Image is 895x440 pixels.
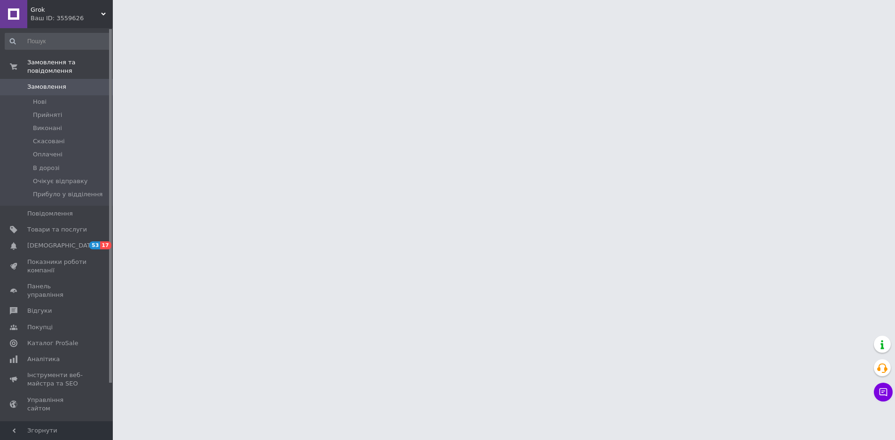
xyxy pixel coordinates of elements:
[27,420,87,437] span: Гаманець компанії
[33,150,63,159] span: Оплачені
[874,383,893,401] button: Чат з покупцем
[33,177,88,185] span: Очікує відправку
[27,241,97,250] span: [DEMOGRAPHIC_DATA]
[27,58,113,75] span: Замовлення та повідомлення
[27,282,87,299] span: Панель управління
[33,111,62,119] span: Прийняті
[27,339,78,347] span: Каталог ProSale
[5,33,111,50] input: Пошук
[31,6,101,14] span: Grok
[33,98,47,106] span: Нові
[31,14,113,23] div: Ваш ID: 3559626
[89,241,100,249] span: 53
[27,209,73,218] span: Повідомлення
[27,83,66,91] span: Замовлення
[27,225,87,234] span: Товари та послуги
[27,355,60,363] span: Аналітика
[33,164,60,172] span: В дорозі
[27,258,87,275] span: Показники роботи компанії
[33,124,62,132] span: Виконані
[27,371,87,388] span: Інструменти веб-майстра та SEO
[27,396,87,413] span: Управління сайтом
[33,137,65,146] span: Скасовані
[100,241,111,249] span: 17
[27,307,52,315] span: Відгуки
[27,323,53,332] span: Покупці
[33,190,102,199] span: Прибуло у відділення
